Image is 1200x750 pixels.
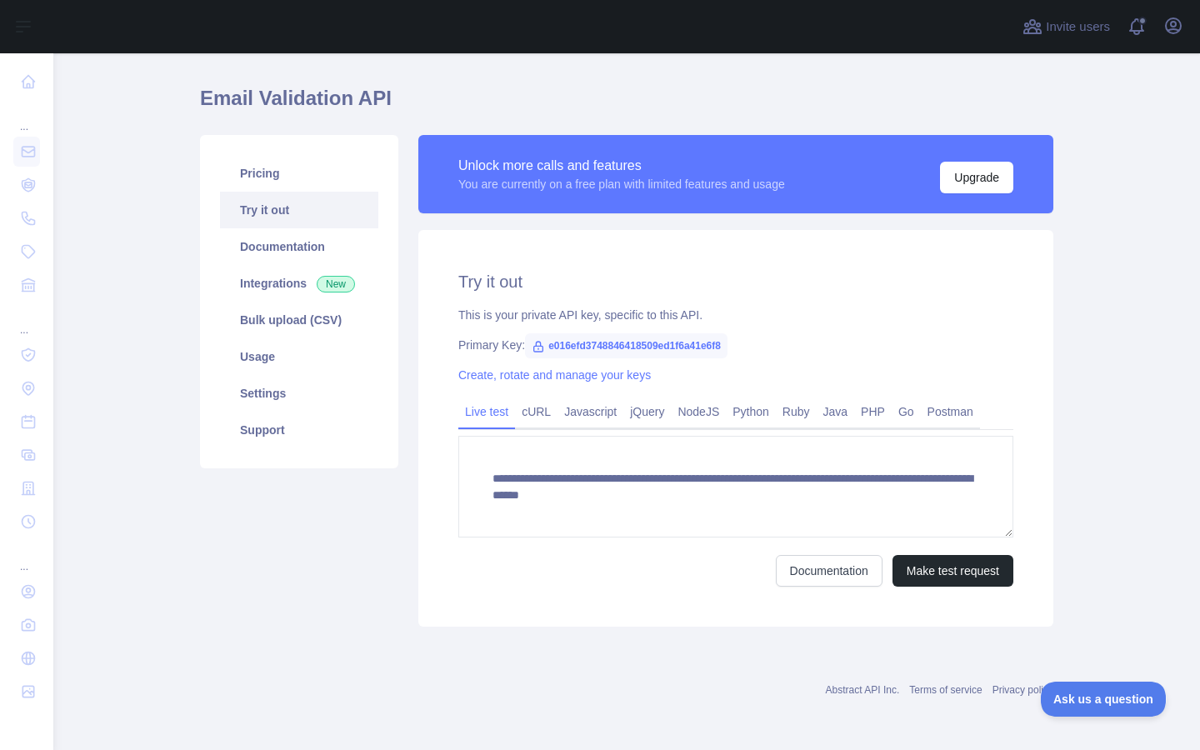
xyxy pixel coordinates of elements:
a: Abstract API Inc. [826,684,900,696]
a: jQuery [623,398,671,425]
button: Make test request [892,555,1013,587]
div: Unlock more calls and features [458,156,785,176]
h1: Email Validation API [200,85,1053,125]
span: New [317,276,355,292]
a: Bulk upload (CSV) [220,302,378,338]
span: e016efd3748846418509ed1f6a41e6f8 [525,333,727,358]
h2: Try it out [458,270,1013,293]
a: Integrations New [220,265,378,302]
a: Ruby [776,398,817,425]
iframe: Toggle Customer Support [1041,682,1167,717]
a: Javascript [557,398,623,425]
div: ... [13,540,40,573]
span: Invite users [1046,17,1110,37]
a: Python [726,398,776,425]
button: Upgrade [940,162,1013,193]
a: Java [817,398,855,425]
a: Try it out [220,192,378,228]
a: Go [892,398,921,425]
a: Pricing [220,155,378,192]
div: ... [13,303,40,337]
button: Invite users [1019,13,1113,40]
a: PHP [854,398,892,425]
a: Create, rotate and manage your keys [458,368,651,382]
a: Documentation [220,228,378,265]
div: You are currently on a free plan with limited features and usage [458,176,785,192]
a: Usage [220,338,378,375]
div: Primary Key: [458,337,1013,353]
a: Live test [458,398,515,425]
a: Settings [220,375,378,412]
div: ... [13,100,40,133]
a: cURL [515,398,557,425]
div: This is your private API key, specific to this API. [458,307,1013,323]
a: Privacy policy [992,684,1053,696]
a: Documentation [776,555,882,587]
a: Support [220,412,378,448]
a: Postman [921,398,980,425]
a: Terms of service [909,684,982,696]
a: NodeJS [671,398,726,425]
